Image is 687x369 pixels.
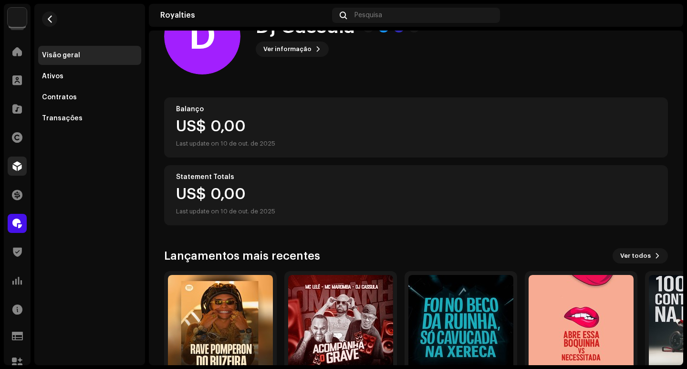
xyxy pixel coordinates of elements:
[656,8,672,23] img: 25800e32-e94c-4f6b-8929-2acd5ee19673
[8,8,27,27] img: c86870aa-2232-4ba3-9b41-08f587110171
[42,115,83,122] div: Transações
[263,40,312,59] span: Ver informação
[354,11,382,19] span: Pesquisa
[176,206,275,217] div: Last update on 10 de out. de 2025
[38,67,141,86] re-m-nav-item: Ativos
[620,246,651,265] span: Ver todos
[38,46,141,65] re-m-nav-item: Visão geral
[256,42,329,57] button: Ver informação
[164,248,320,264] h3: Lançamentos mais recentes
[164,97,668,158] re-o-card-value: Balanço
[176,105,656,113] div: Balanço
[38,88,141,107] re-m-nav-item: Contratos
[42,73,63,80] div: Ativos
[176,138,275,149] div: Last update on 10 de out. de 2025
[42,52,80,59] div: Visão geral
[42,94,77,101] div: Contratos
[160,11,328,19] div: Royalties
[38,109,141,128] re-m-nav-item: Transações
[613,248,668,264] button: Ver todos
[164,165,668,225] re-o-card-value: Statement Totals
[176,173,656,181] div: Statement Totals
